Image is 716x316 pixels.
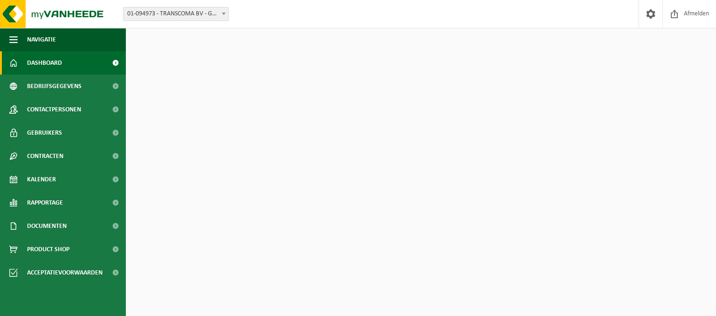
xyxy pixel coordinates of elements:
span: Kalender [27,168,56,191]
span: Acceptatievoorwaarden [27,261,103,284]
span: Product Shop [27,238,69,261]
span: Dashboard [27,51,62,75]
span: Contactpersonen [27,98,81,121]
span: 01-094973 - TRANSCOMA BV - GENK [123,7,229,21]
span: Navigatie [27,28,56,51]
span: Contracten [27,144,63,168]
span: Bedrijfsgegevens [27,75,82,98]
span: 01-094973 - TRANSCOMA BV - GENK [124,7,228,21]
span: Gebruikers [27,121,62,144]
span: Documenten [27,214,67,238]
span: Rapportage [27,191,63,214]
